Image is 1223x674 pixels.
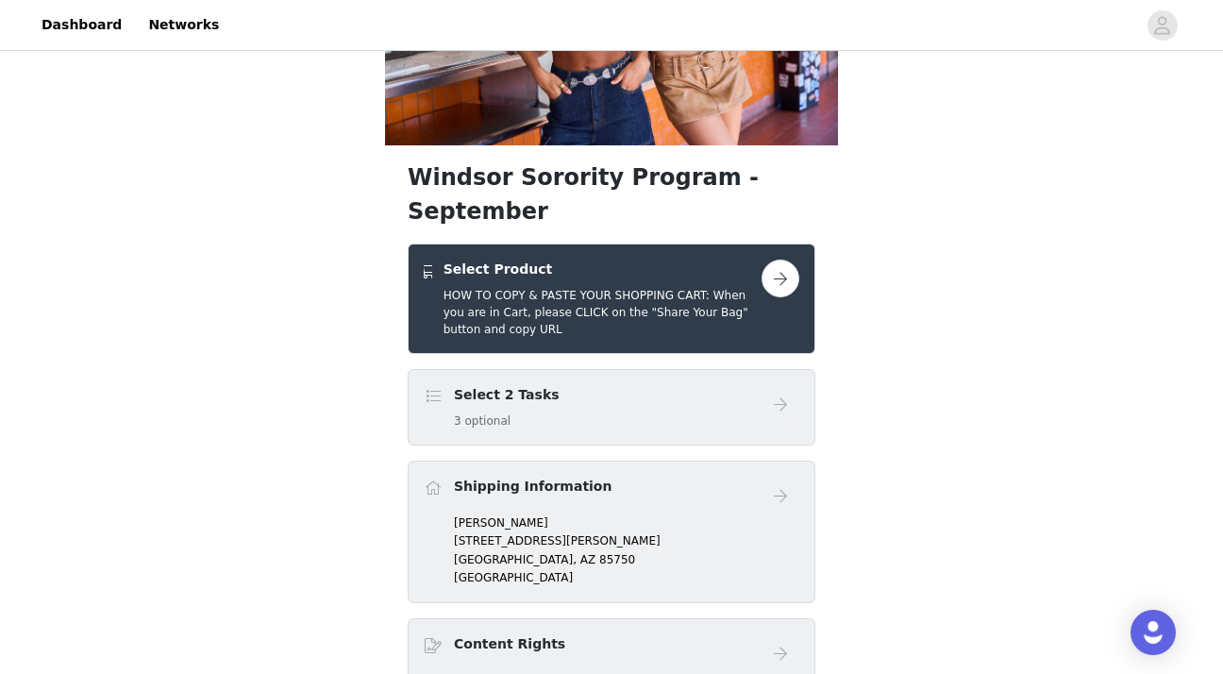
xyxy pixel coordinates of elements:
p: [STREET_ADDRESS][PERSON_NAME] [454,532,799,549]
h4: Select 2 Tasks [454,385,560,405]
a: Dashboard [30,4,133,46]
div: Select Product [408,244,815,354]
h5: HOW TO COPY & PASTE YOUR SHOPPING CART: When you are in Cart, please CLICK on the "Share Your Bag... [444,287,762,338]
h4: Shipping Information [454,477,611,497]
div: Select 2 Tasks [408,369,815,446]
h5: 3 optional [454,413,560,430]
span: AZ [580,553,595,566]
span: 85750 [599,553,635,566]
div: Open Intercom Messenger [1131,610,1176,655]
h4: Select Product [444,260,762,279]
h1: Windsor Sorority Program - September [408,160,815,228]
p: [PERSON_NAME] [454,514,799,531]
p: [GEOGRAPHIC_DATA] [454,569,799,586]
div: avatar [1153,10,1171,41]
h4: Content Rights [454,634,565,654]
div: Shipping Information [408,461,815,603]
span: [GEOGRAPHIC_DATA], [454,553,577,566]
a: Networks [137,4,230,46]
